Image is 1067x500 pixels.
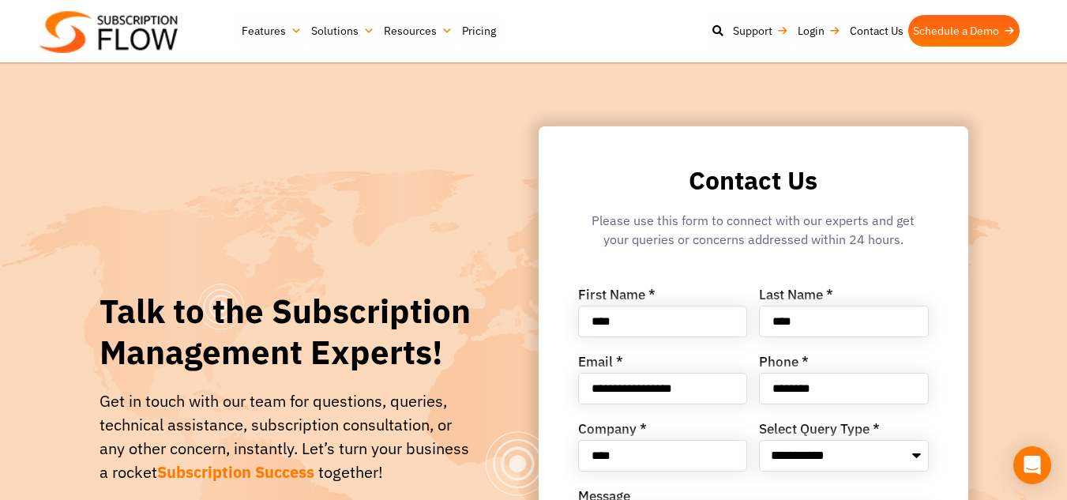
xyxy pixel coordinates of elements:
[793,15,845,47] a: Login
[39,11,178,53] img: Subscriptionflow
[306,15,379,47] a: Solutions
[457,15,501,47] a: Pricing
[578,211,929,257] div: Please use this form to connect with our experts and get your queries or concerns addressed withi...
[100,291,479,374] h1: Talk to the Subscription Management Experts!
[845,15,908,47] a: Contact Us
[759,355,809,373] label: Phone *
[578,288,656,306] label: First Name *
[237,15,306,47] a: Features
[759,423,880,440] label: Select Query Type *
[908,15,1020,47] a: Schedule a Demo
[759,288,833,306] label: Last Name *
[578,355,623,373] label: Email *
[1013,446,1051,484] div: Open Intercom Messenger
[379,15,457,47] a: Resources
[578,166,929,195] h2: Contact Us
[157,461,314,483] span: Subscription Success
[728,15,793,47] a: Support
[100,389,479,484] div: Get in touch with our team for questions, queries, technical assistance, subscription consultatio...
[578,423,647,440] label: Company *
